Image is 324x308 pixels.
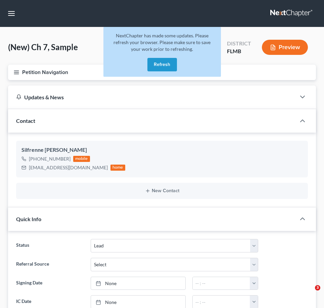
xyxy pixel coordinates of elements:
div: [PHONE_NUMBER] [29,156,71,162]
div: FLMB [227,47,251,55]
iframe: Intercom live chat [301,285,317,301]
a: None [91,277,185,290]
span: NextChapter has made some updates. Please refresh your browser. Please make sure to save your wor... [113,33,211,52]
label: Status [13,239,87,252]
label: Referral Source [13,258,87,271]
button: Refresh [147,58,177,71]
span: 3 [315,285,320,290]
div: Updates & News [16,94,288,101]
div: District [227,40,251,47]
div: mobile [73,156,90,162]
span: Contact [16,117,35,124]
button: Preview [262,40,308,55]
span: (New) Ch 7, Sample [8,42,78,52]
input: -- : -- [193,277,250,290]
span: Quick Info [16,216,41,222]
div: Silfrenne [PERSON_NAME] [21,146,303,154]
button: Petition Navigation [8,65,316,80]
div: [EMAIL_ADDRESS][DOMAIN_NAME] [29,164,108,171]
label: Signing Date [13,277,87,290]
div: home [110,165,125,171]
button: New Contact [21,188,303,194]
